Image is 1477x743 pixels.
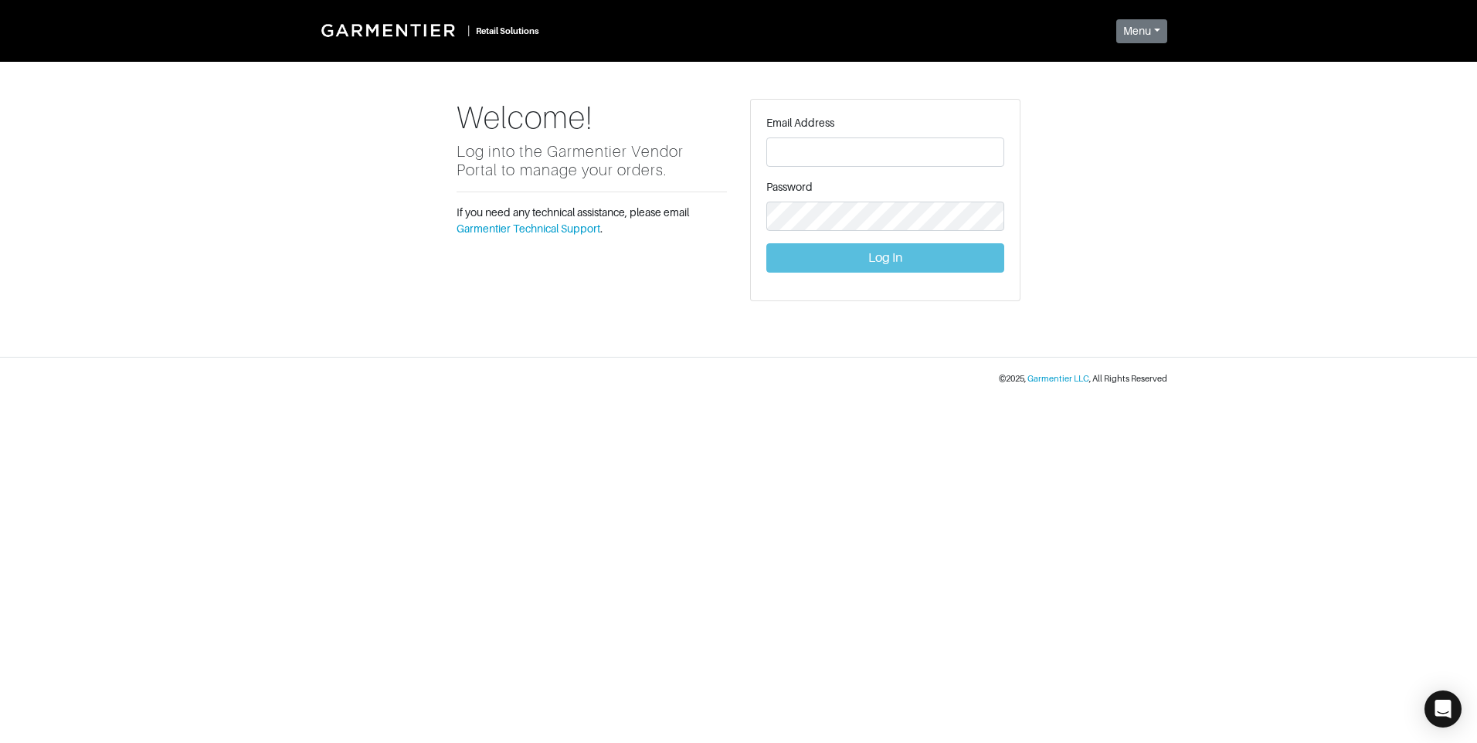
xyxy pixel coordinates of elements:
img: Garmentier [313,15,467,45]
div: Open Intercom Messenger [1424,690,1462,728]
a: Garmentier Technical Support [457,222,600,235]
h5: Log into the Garmentier Vendor Portal to manage your orders. [457,142,727,179]
p: If you need any technical assistance, please email . [457,205,727,237]
button: Menu [1116,19,1167,43]
small: © 2025 , , All Rights Reserved [999,374,1167,383]
label: Password [766,179,813,195]
label: Email Address [766,115,834,131]
a: |Retail Solutions [310,12,545,48]
button: Log In [766,243,1004,273]
h1: Welcome! [457,99,727,136]
a: Garmentier LLC [1027,374,1089,383]
div: | [467,22,470,39]
small: Retail Solutions [476,26,539,36]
